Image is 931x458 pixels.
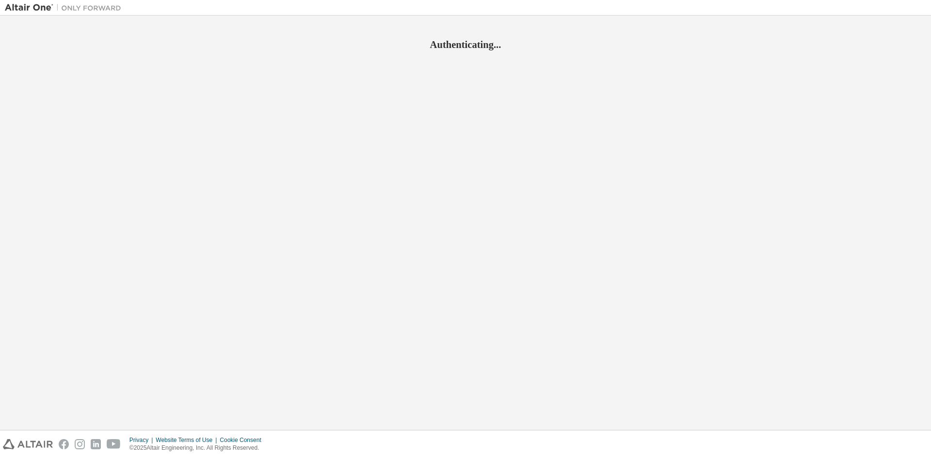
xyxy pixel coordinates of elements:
[75,439,85,449] img: instagram.svg
[5,38,926,51] h2: Authenticating...
[220,436,267,444] div: Cookie Consent
[129,444,267,452] p: © 2025 Altair Engineering, Inc. All Rights Reserved.
[59,439,69,449] img: facebook.svg
[5,3,126,13] img: Altair One
[107,439,121,449] img: youtube.svg
[91,439,101,449] img: linkedin.svg
[3,439,53,449] img: altair_logo.svg
[156,436,220,444] div: Website Terms of Use
[129,436,156,444] div: Privacy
